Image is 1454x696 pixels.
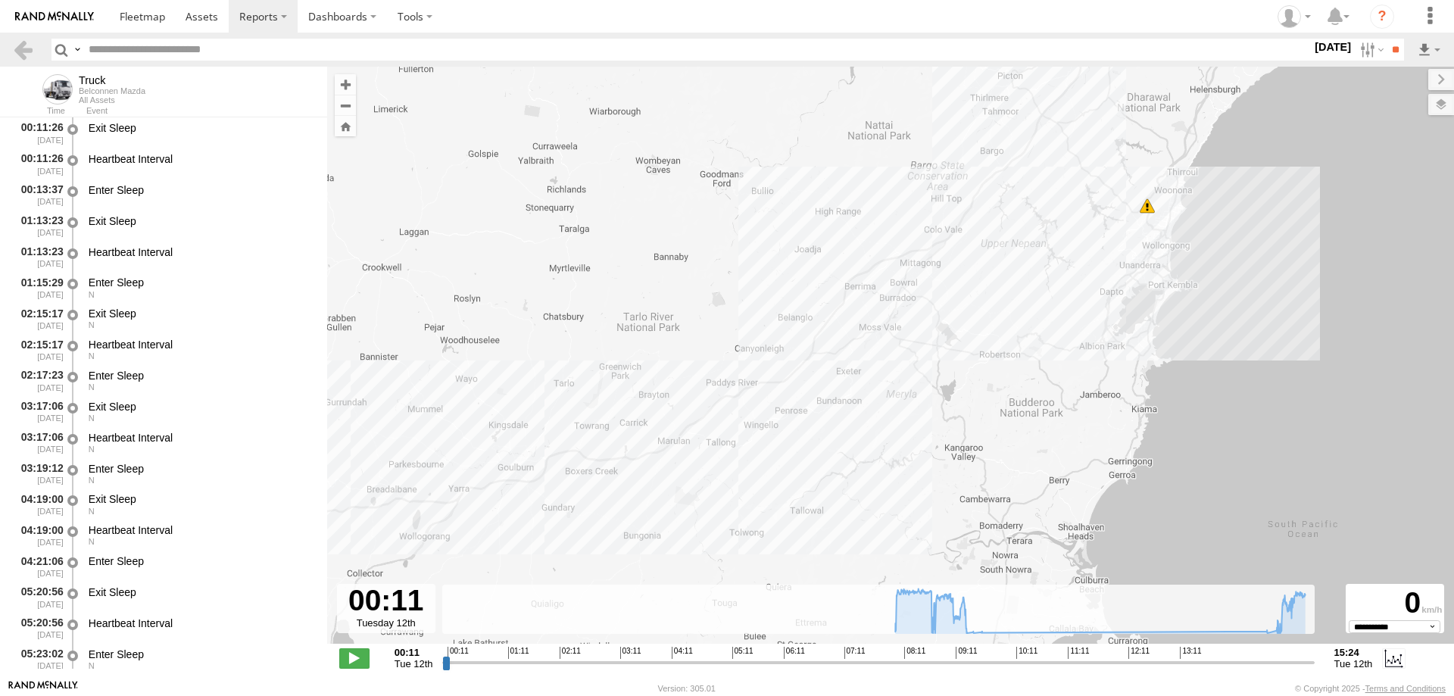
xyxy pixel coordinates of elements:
[89,382,95,392] span: Heading: 9
[1354,39,1387,61] label: Search Filter Options
[89,554,313,568] div: Enter Sleep
[89,507,95,516] span: Heading: 4
[1365,684,1446,693] a: Terms and Conditions
[89,338,313,351] div: Heartbeat Interval
[620,647,641,659] span: 03:11
[12,150,65,178] div: 00:11:26 [DATE]
[79,95,145,105] div: All Assets
[12,460,65,488] div: 03:19:12 [DATE]
[79,74,145,86] div: Truck - View Asset History
[12,119,65,147] div: 00:11:26 [DATE]
[784,647,805,659] span: 06:11
[89,183,313,197] div: Enter Sleep
[89,476,95,485] span: Heading: 4
[89,214,313,228] div: Exit Sleep
[12,181,65,209] div: 00:13:37 [DATE]
[448,647,469,659] span: 00:11
[844,647,866,659] span: 07:11
[12,614,65,642] div: 05:20:56 [DATE]
[12,108,65,115] div: Time
[12,336,65,364] div: 02:15:17 [DATE]
[560,647,581,659] span: 02:11
[12,212,65,240] div: 01:13:23 [DATE]
[89,462,313,476] div: Enter Sleep
[1348,586,1442,620] div: 0
[89,445,95,454] span: Heading: 9
[89,400,313,414] div: Exit Sleep
[89,276,313,289] div: Enter Sleep
[89,431,313,445] div: Heartbeat Interval
[1334,647,1373,658] strong: 15:24
[1370,5,1394,29] i: ?
[1068,647,1089,659] span: 11:11
[12,552,65,580] div: 04:21:06 [DATE]
[1016,647,1037,659] span: 10:11
[508,647,529,659] span: 01:11
[89,648,313,661] div: Enter Sleep
[1295,684,1446,693] div: © Copyright 2025 -
[12,583,65,611] div: 05:20:56 [DATE]
[89,523,313,537] div: Heartbeat Interval
[89,414,95,423] span: Heading: 9
[89,307,313,320] div: Exit Sleep
[8,681,78,696] a: Visit our Website
[12,367,65,395] div: 02:17:23 [DATE]
[12,645,65,673] div: 05:23:02 [DATE]
[79,86,145,95] div: Belconnen Mazda
[89,320,95,329] span: Heading: 3
[12,491,65,519] div: 04:19:00 [DATE]
[335,74,356,95] button: Zoom in
[956,647,977,659] span: 09:11
[12,274,65,302] div: 01:15:29 [DATE]
[1180,647,1201,659] span: 13:11
[904,647,925,659] span: 08:11
[15,11,94,22] img: rand-logo.svg
[12,429,65,457] div: 03:17:06 [DATE]
[89,290,95,299] span: Heading: 3
[12,243,65,271] div: 01:13:23 [DATE]
[395,647,433,658] strong: 00:11
[1416,39,1442,61] label: Export results as...
[89,661,95,670] span: Heading: 8
[658,684,716,693] div: Version: 305.01
[335,116,356,136] button: Zoom Home
[89,492,313,506] div: Exit Sleep
[89,585,313,599] div: Exit Sleep
[89,537,95,546] span: Heading: 4
[89,616,313,630] div: Heartbeat Interval
[89,121,313,135] div: Exit Sleep
[1272,5,1316,28] div: David Perry
[89,152,313,166] div: Heartbeat Interval
[12,304,65,332] div: 02:15:17 [DATE]
[89,369,313,382] div: Enter Sleep
[71,39,83,61] label: Search Query
[86,108,327,115] div: Event
[672,647,693,659] span: 04:11
[89,351,95,360] span: Heading: 3
[12,39,34,61] a: Back to previous Page
[1334,658,1373,669] span: Tue 12th Aug 2025
[1128,647,1150,659] span: 12:11
[732,647,754,659] span: 05:11
[335,95,356,116] button: Zoom out
[12,521,65,549] div: 04:19:00 [DATE]
[12,398,65,426] div: 03:17:06 [DATE]
[1312,39,1354,55] label: [DATE]
[339,648,370,668] label: Play/Stop
[395,658,433,669] span: Tue 12th Aug 2025
[89,245,313,259] div: Heartbeat Interval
